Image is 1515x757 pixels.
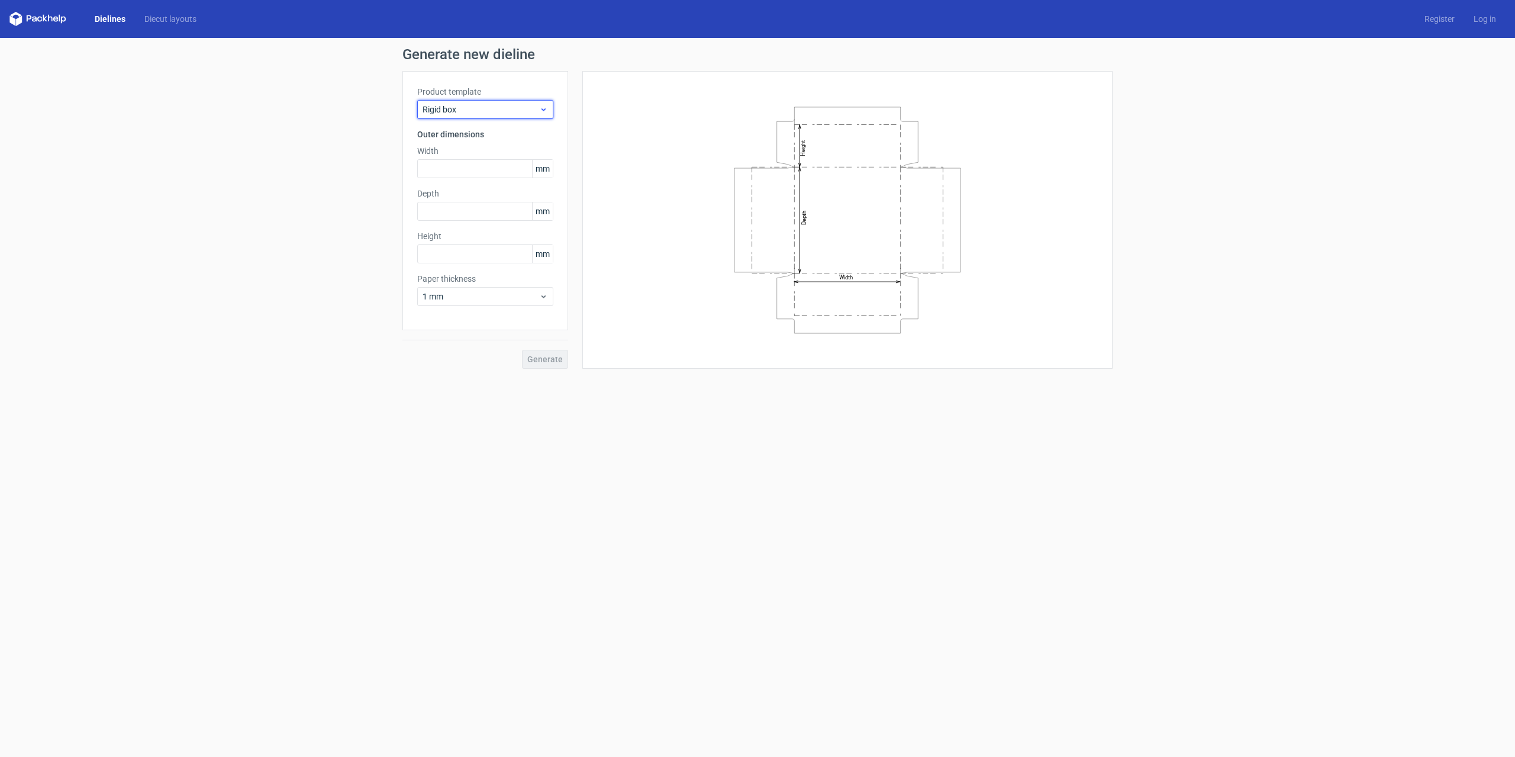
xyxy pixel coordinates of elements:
span: 1 mm [423,291,539,302]
a: Log in [1464,13,1506,25]
label: Height [417,230,553,242]
h1: Generate new dieline [402,47,1113,62]
text: Height [800,140,806,156]
span: mm [532,160,553,178]
text: Width [839,274,853,281]
label: Width [417,145,553,157]
a: Dielines [85,13,135,25]
label: Depth [417,188,553,199]
span: mm [532,245,553,263]
a: Diecut layouts [135,13,206,25]
a: Register [1415,13,1464,25]
label: Product template [417,86,553,98]
text: Depth [801,210,807,224]
span: Rigid box [423,104,539,115]
h3: Outer dimensions [417,128,553,140]
span: mm [532,202,553,220]
label: Paper thickness [417,273,553,285]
